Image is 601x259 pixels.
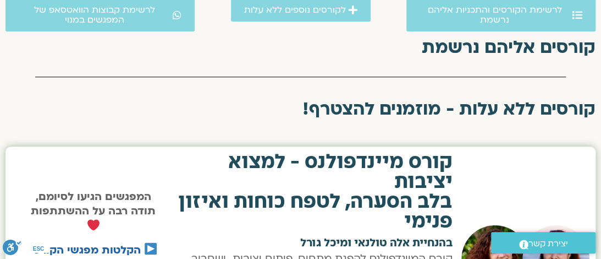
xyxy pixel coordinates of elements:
span: לרשימת קבוצות הוואטסאפ של המפגשים במנוי [19,5,170,25]
span: לרשימת הקורסים והתכניות אליהם נרשמת [420,5,570,25]
span: לקורסים נוספים ללא עלות [244,5,346,15]
strong: המפגשים הגיעו לסיומם, תודה רבה על ההשתתפות [31,190,156,234]
img: ❤ [87,219,100,231]
h2: קורסים אליהם נרשמת [5,37,596,57]
h2: קורס מיינדפולנס - למצוא יציבות בלב הסערה, לטפח כוחות ואיזון פנימי [169,152,453,231]
img: ▶️ [145,242,157,255]
h2: בהנחיית אלה טולנאי ומיכל גורל [169,238,453,249]
a: יצירת קשר [491,232,596,253]
h2: קורסים ללא עלות - מוזמנים להצטרף! [5,99,596,119]
span: יצירת קשר [528,236,568,251]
